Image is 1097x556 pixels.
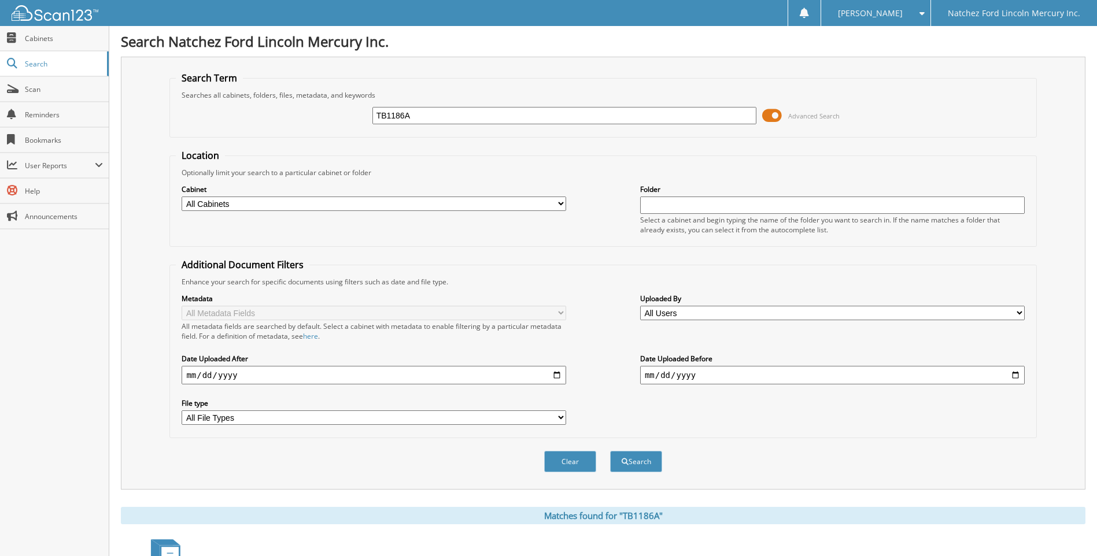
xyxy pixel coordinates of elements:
[182,366,566,384] input: start
[182,398,566,408] label: File type
[182,294,566,303] label: Metadata
[640,366,1025,384] input: end
[948,10,1080,17] span: Natchez Ford Lincoln Mercury Inc.
[182,184,566,194] label: Cabinet
[25,34,103,43] span: Cabinets
[640,184,1025,194] label: Folder
[544,451,596,472] button: Clear
[640,294,1025,303] label: Uploaded By
[176,149,225,162] legend: Location
[25,110,103,120] span: Reminders
[121,507,1085,524] div: Matches found for "TB1186A"
[788,112,840,120] span: Advanced Search
[25,212,103,221] span: Announcements
[176,90,1030,100] div: Searches all cabinets, folders, files, metadata, and keywords
[25,135,103,145] span: Bookmarks
[25,186,103,196] span: Help
[176,72,243,84] legend: Search Term
[303,331,318,341] a: here
[176,258,309,271] legend: Additional Document Filters
[640,215,1025,235] div: Select a cabinet and begin typing the name of the folder you want to search in. If the name match...
[176,168,1030,177] div: Optionally limit your search to a particular cabinet or folder
[610,451,662,472] button: Search
[25,161,95,170] span: User Reports
[182,354,566,364] label: Date Uploaded After
[838,10,903,17] span: [PERSON_NAME]
[121,32,1085,51] h1: Search Natchez Ford Lincoln Mercury Inc.
[12,5,98,21] img: scan123-logo-white.svg
[25,84,103,94] span: Scan
[176,277,1030,287] div: Enhance your search for specific documents using filters such as date and file type.
[25,59,101,69] span: Search
[640,354,1025,364] label: Date Uploaded Before
[182,321,566,341] div: All metadata fields are searched by default. Select a cabinet with metadata to enable filtering b...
